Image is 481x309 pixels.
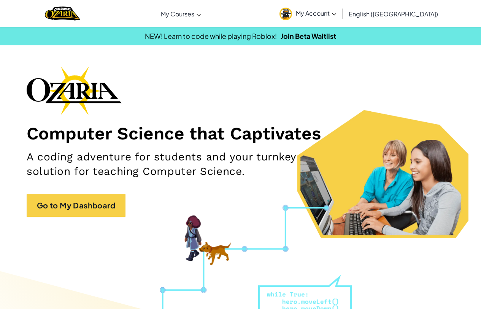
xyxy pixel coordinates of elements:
[276,2,340,26] a: My Account
[45,6,80,21] a: Ozaria by CodeCombat logo
[27,150,313,179] h2: A coding adventure for students and your turnkey solution for teaching Computer Science.
[296,9,337,17] span: My Account
[27,123,454,144] h1: Computer Science that Captivates
[279,8,292,20] img: avatar
[27,194,125,217] a: Go to My Dashboard
[27,66,122,115] img: Ozaria branding logo
[145,32,277,40] span: NEW! Learn to code while playing Roblox!
[349,10,438,18] span: English ([GEOGRAPHIC_DATA])
[345,3,442,24] a: English ([GEOGRAPHIC_DATA])
[161,10,194,18] span: My Courses
[157,3,205,24] a: My Courses
[45,6,80,21] img: Home
[281,32,336,40] a: Join Beta Waitlist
